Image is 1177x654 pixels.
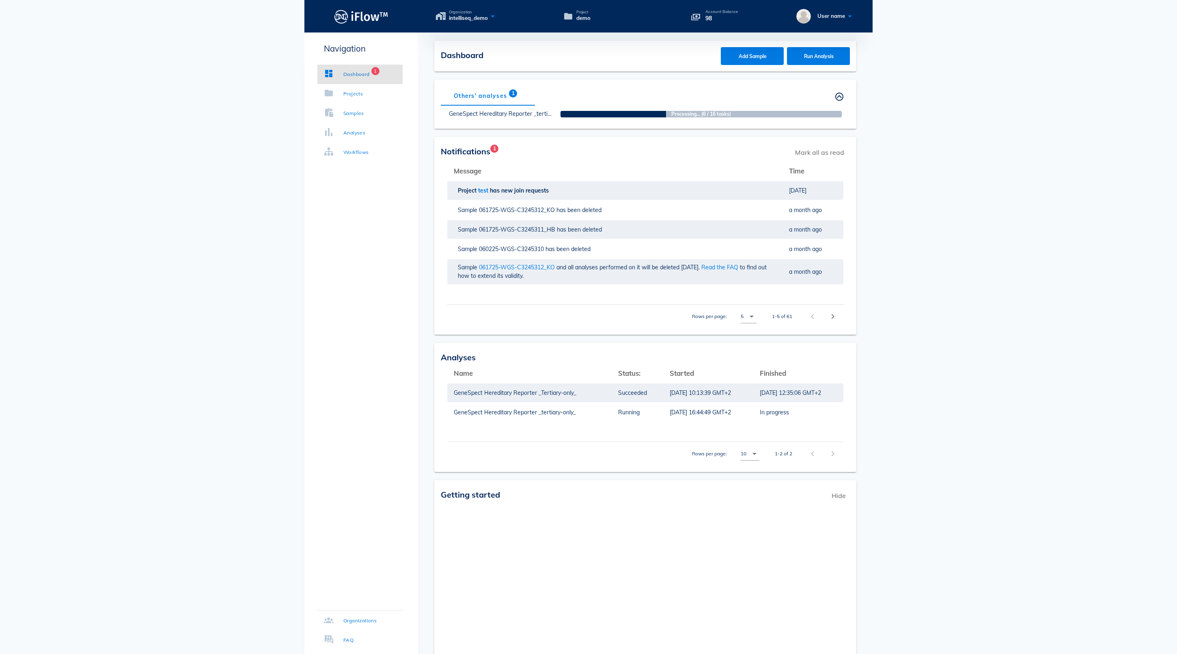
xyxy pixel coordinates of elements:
[789,206,822,214] span: a month ago
[775,450,792,457] div: 1-2 of 2
[612,383,663,403] td: Succeeded
[441,352,476,362] span: Analyses
[458,264,479,271] span: Sample
[783,161,843,181] th: Time: Not sorted. Activate to sort ascending.
[343,129,365,137] div: Analyses
[795,53,842,59] span: Run Analysis
[343,636,354,644] div: FAQ
[576,10,591,14] span: Project
[789,268,822,275] span: a month ago
[343,90,363,98] div: Projects
[817,13,845,19] span: User name
[789,167,804,175] span: Time
[828,312,838,321] i: chevron_right
[753,403,843,422] td: In progress
[441,146,490,156] span: Notifications
[753,364,843,383] th: Finished: Not sorted. Activate to sort ascending.
[556,264,701,271] span: and all analyses performed on it will be deleted [DATE].
[789,245,822,253] span: a month ago
[789,187,806,194] span: [DATE]
[458,245,479,253] span: Sample
[789,226,822,233] span: a month ago
[705,14,738,23] p: 98
[458,187,478,194] span: Project
[545,245,592,253] span: has been deleted
[447,161,783,181] th: Message
[741,313,744,320] div: 5
[721,47,784,65] button: Add Sample
[449,10,488,14] span: Organization
[556,206,603,214] span: has been deleted
[454,167,481,175] span: Message
[458,206,479,214] span: Sample
[705,10,738,14] p: Account Balance
[741,450,746,457] div: 10
[343,617,377,625] div: Organizations
[449,14,488,22] span: intelliseq_demo
[441,86,520,106] div: Others' analyses
[449,110,571,117] a: GeneSpect Hereditary Reporter _tertiary-only_
[441,489,500,500] span: Getting started
[343,109,364,117] div: Samples
[787,47,850,65] button: Run Analysis
[753,383,843,403] td: [DATE] 12:35:06 GMT+2
[478,187,490,194] span: test
[454,369,473,377] span: Name
[343,70,370,78] div: Dashboard
[791,143,848,161] span: Mark all as read
[772,313,792,320] div: 1-5 of 61
[441,50,483,60] span: Dashboard
[479,245,545,253] span: 060225-WGS-C3245310
[588,110,813,118] strong: Processing... (6 / 16 tasks)
[343,148,369,156] div: Workflows
[796,9,811,24] img: User name
[371,67,379,75] span: Badge
[576,14,591,22] span: demo
[760,369,786,377] span: Finished
[692,442,759,466] div: Rows per page:
[828,487,850,505] span: Hide
[670,369,694,377] span: Started
[317,42,403,55] p: Navigation
[663,364,753,383] th: Started: Not sorted. Activate to sort ascending.
[663,383,753,403] td: [DATE] 10:13:39 GMT+2
[447,403,612,422] td: GeneSpect Hereditary Reporter _tertiary-only_
[750,449,759,459] i: arrow_drop_down
[490,145,498,153] span: Badge
[490,187,550,194] span: has new join requests
[304,7,418,26] a: Logo
[612,403,663,422] td: Running
[618,369,640,377] span: Status:
[509,89,517,97] span: Badge
[557,226,604,233] span: has been deleted
[741,310,757,323] div: 5Rows per page:
[458,226,479,233] span: Sample
[479,264,556,271] span: 061725-WGS-C3245312_KO
[741,447,759,460] div: 10Rows per page:
[729,53,776,59] span: Add Sample
[701,264,738,271] a: Read the FAQ
[447,364,612,383] th: Name: Not sorted. Activate to sort ascending.
[747,312,757,321] i: arrow_drop_down
[479,226,557,233] span: 061725-WGS-C3245311_HB
[692,305,757,328] div: Rows per page:
[479,206,556,214] span: 061725-WGS-C3245312_KO
[663,403,753,422] td: [DATE] 16:44:49 GMT+2
[826,309,840,324] button: Next page
[447,383,612,403] td: GeneSpect Hereditary Reporter _Tertiary-only_
[612,364,663,383] th: Status:: Not sorted. Activate to sort ascending.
